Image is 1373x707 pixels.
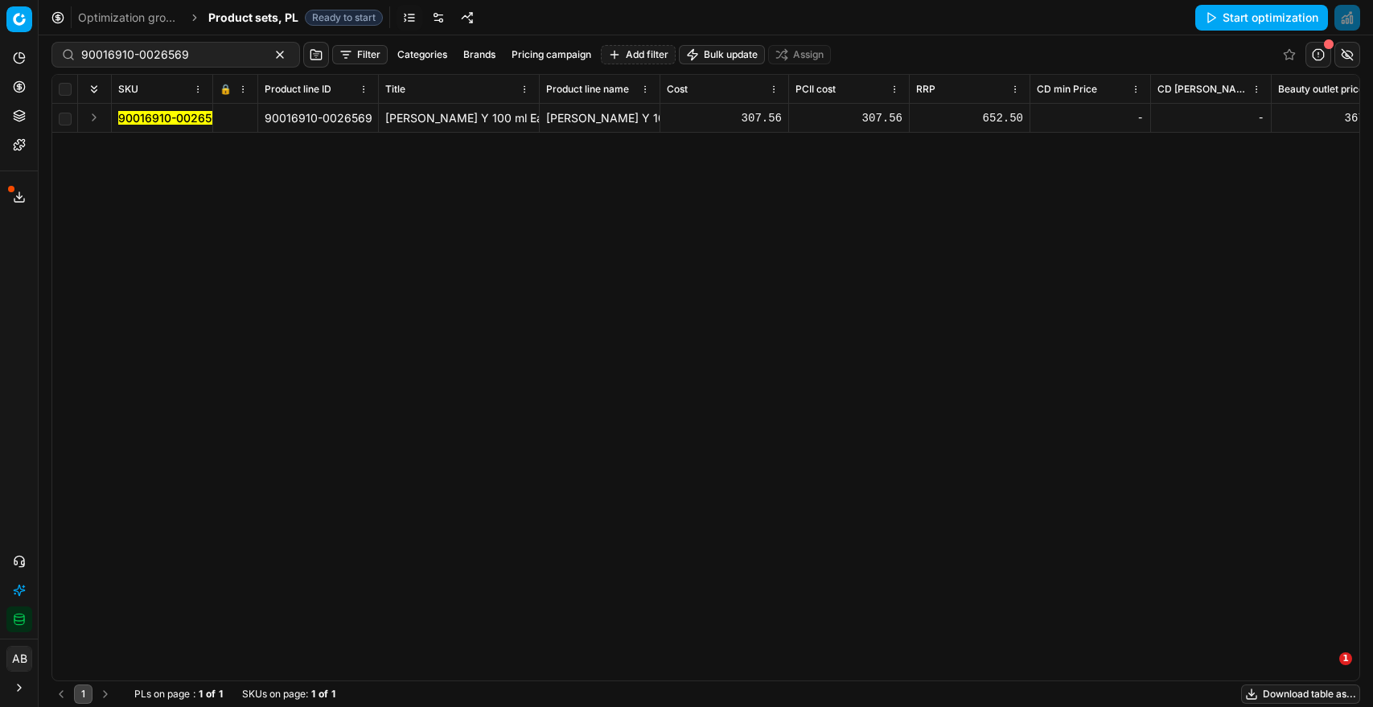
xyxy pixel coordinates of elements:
button: Expand all [84,80,104,99]
span: PCII cost [795,83,836,96]
button: Download table as... [1241,684,1360,704]
strong: 1 [311,688,315,701]
nav: breadcrumb [78,10,383,26]
div: 652.50 [916,110,1023,126]
span: SKU [118,83,138,96]
a: Optimization groups [78,10,181,26]
button: Bulk update [679,45,765,64]
span: Title [385,83,405,96]
span: 🔒 [220,83,232,96]
input: Search by SKU or title [81,47,257,63]
strong: of [206,688,216,701]
span: [PERSON_NAME] Y 100 ml Eau de Parfum Xmas Set Duftset 1 Stk [385,111,732,125]
span: CD [PERSON_NAME] [1157,83,1248,96]
span: Beauty outlet price [1278,83,1364,96]
div: 307.56 [667,110,782,126]
button: Go to previous page [51,684,71,704]
span: RRP [916,83,935,96]
button: AB [6,646,32,672]
button: Brands [457,45,502,64]
button: Expand [84,108,104,127]
div: : [134,688,223,701]
span: PLs on page [134,688,190,701]
span: Product line ID [265,83,331,96]
div: [PERSON_NAME] Y 100 ml Eau de Parfum Xmas Set Duftset 1 Stk [546,110,653,126]
div: - [1037,110,1144,126]
span: Product line name [546,83,629,96]
mark: 90016910-0026569 [118,111,226,125]
button: Categories [391,45,454,64]
span: SKUs on page : [242,688,308,701]
button: 90016910-0026569 [118,110,226,126]
button: 1 [74,684,92,704]
div: - [1157,110,1264,126]
button: Assign [768,45,831,64]
span: Product sets, PL [208,10,298,26]
strong: 1 [199,688,203,701]
iframe: Intercom live chat [1306,652,1345,691]
span: CD min Price [1037,83,1097,96]
span: 1 [1339,652,1352,665]
button: Start optimization [1195,5,1328,31]
span: Product sets, PLReady to start [208,10,383,26]
strong: 1 [331,688,335,701]
strong: of [319,688,328,701]
span: Cost [667,83,688,96]
button: Pricing campaign [505,45,598,64]
button: Add filter [601,45,676,64]
nav: pagination [51,684,115,704]
span: AB [7,647,31,671]
div: 307.56 [795,110,902,126]
button: Filter [332,45,388,64]
span: Ready to start [305,10,383,26]
div: 90016910-0026569 [265,110,372,126]
strong: 1 [219,688,223,701]
button: Go to next page [96,684,115,704]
